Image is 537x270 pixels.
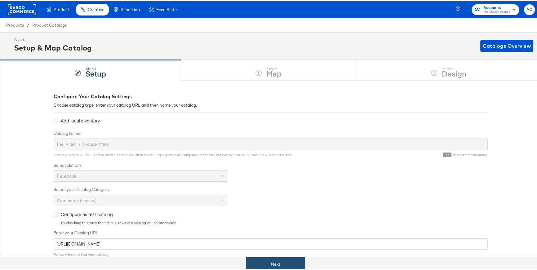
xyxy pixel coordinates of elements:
a: Product Catalogs [32,22,67,27]
span: Reporting [121,6,140,11]
input: Enter Catalog URL, e.g. http://www.example.com/products.xml [54,237,488,249]
span: Products [6,22,24,27]
span: Products [54,6,71,11]
strong: Setup [86,67,106,77]
div: characters remaining [291,152,488,157]
span: Catalog names will be used to create sets and audiences during Dynamic Ad campaign creation. : Wi... [54,152,291,156]
span: Add local inventory [61,117,100,123]
span: Feed Suite [156,6,177,11]
div: By checking this, only the first 100 rows of a catalog will be processed. [61,220,488,224]
div: Setup & Map Catalog [14,42,92,52]
span: Creative [88,6,104,11]
div: Step: 1 [86,66,106,70]
span: Accounts [483,4,510,10]
div: Assets [14,36,92,42]
span: Configure as test catalog [61,210,113,216]
span: AC [526,5,532,12]
div: Choose catalog type, enter your catalog URL and then name your catalog. [54,101,488,107]
button: Catalogs Overview [480,39,533,51]
span: / [24,22,32,27]
span: Facebook [57,172,76,178]
label: Catalog Name [54,130,488,135]
span: Commerce (Legacy) [57,197,96,202]
button: AccountsThe Vitamin Shoppe [472,3,519,14]
label: Select your Catalog Category [54,186,488,192]
button: AC [524,3,535,14]
label: Enter your Catalog URL [54,229,488,235]
span: Catalogs Overview [483,41,531,49]
input: Name your catalog e.g. My Dynamic Product Catalog [54,138,488,149]
strong: Example [214,152,228,156]
div: Configure Your Catalog Settings [54,92,488,99]
label: Select platform [54,162,488,167]
span: The Vitamin Shoppe [483,9,510,14]
span: 77 [443,152,451,156]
